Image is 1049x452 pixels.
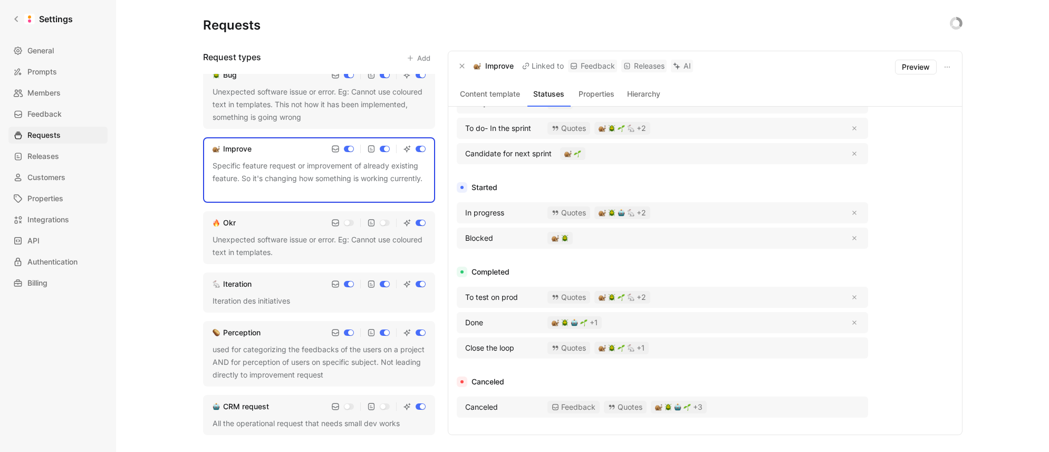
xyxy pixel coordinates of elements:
[210,326,263,339] a: 🥔Perception
[651,401,707,413] button: 🐌🪲🤖🌱+3
[213,343,426,381] div: used for categorizing the feedbacks of the users on a project AND for perception of users on spec...
[655,403,662,411] img: 🐌
[599,344,644,352] div: +1
[27,150,59,163] span: Releases
[522,60,564,72] div: Linked to
[547,122,590,135] div: Quotes
[574,150,581,157] img: 🌱
[457,266,868,278] div: Completed
[547,206,590,219] div: Quotes
[8,211,108,228] a: Integrations
[599,209,646,216] div: +2
[8,127,108,144] a: Requests
[223,216,236,229] div: Okr
[568,60,617,72] a: Feedback
[552,234,559,242] img: 🐌
[902,61,930,73] span: Preview
[627,344,634,352] img: 🐇
[527,87,571,101] button: Statuses
[8,84,108,101] a: Members
[27,192,63,205] span: Properties
[684,403,691,411] img: 🌱
[599,125,606,132] img: 🐌
[213,403,220,410] img: 🤖
[465,232,493,244] span: Blocked
[627,125,634,132] img: 🐇
[895,60,937,74] button: Preview
[665,403,672,411] img: 🪲
[474,62,481,70] img: 🐌
[547,291,590,304] div: Quotes
[594,206,650,219] button: 🐌🪲🤖🐇+2
[27,171,65,184] span: Customers
[27,65,57,78] span: Prompts
[465,342,514,354] span: Close the loop
[594,122,650,135] button: 🐌🪲🌱🐇+2
[618,209,625,216] img: 🤖
[571,319,578,326] img: 🤖
[8,169,108,186] a: Customers
[575,87,618,101] button: Properties
[604,401,647,413] div: Quotes
[465,206,504,219] span: In progress
[8,8,77,30] a: Settings
[223,400,269,413] div: CRM request
[655,403,702,411] div: +3
[594,342,649,354] button: 🐌🪲🌱🐇+1
[223,143,252,155] div: Improve
[561,234,569,242] img: 🪲
[671,60,693,72] a: AI
[552,319,598,326] div: +1
[552,319,559,326] img: 🐌
[547,316,602,329] button: 🐌🪲🤖🌱+1
[599,209,606,216] img: 🐌
[8,106,108,123] a: Feedback
[457,87,523,101] button: Content template
[674,403,681,411] img: 🤖
[210,216,238,229] a: 🔥Okr
[608,125,615,132] img: 🪲
[627,294,634,301] img: 🐇
[27,256,78,268] span: Authentication
[618,294,625,301] img: 🌱
[8,232,108,249] a: API
[594,291,650,304] button: 🐌🪲🌱🐇+2
[599,344,606,352] img: 🐌
[8,253,108,270] a: Authentication
[213,280,220,288] img: 🐇
[210,400,271,413] a: 🤖CRM request
[27,108,62,120] span: Feedback
[599,294,606,301] img: 🐌
[608,294,615,301] img: 🪲
[402,51,435,65] button: Add
[210,69,239,81] a: 🪲Bug
[213,71,220,79] img: 🪲
[465,291,518,304] span: To test on prod
[213,86,426,124] div: Unexpected software issue or error. Eg: Cannot use coloured text in templates. This not how it ha...
[213,295,426,307] div: Iteration des initiatives
[213,219,220,227] img: 🔥
[8,63,108,80] a: Prompts
[580,319,588,326] img: 🌱
[465,401,498,413] span: Canceled
[8,42,108,59] a: General
[27,213,69,226] span: Integrations
[485,60,514,72] p: Improve
[627,209,634,216] img: 🐇
[457,181,868,194] div: Started
[618,125,625,132] img: 🌱
[213,145,220,153] img: 🐌
[213,159,426,197] div: Specific feature request or improvement of already existing feature. So it's changing how somethi...
[564,150,572,157] img: 🐌
[599,125,646,132] div: +2
[621,60,667,72] a: Releases
[465,147,552,160] span: Candidate for next sprint
[8,275,108,291] a: Billing
[27,129,61,142] span: Requests
[27,44,54,57] span: General
[223,278,252,290] div: Iteration
[27,277,47,289] span: Billing
[8,148,108,165] a: Releases
[210,143,254,155] a: 🐌Improve
[223,326,261,339] div: Perception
